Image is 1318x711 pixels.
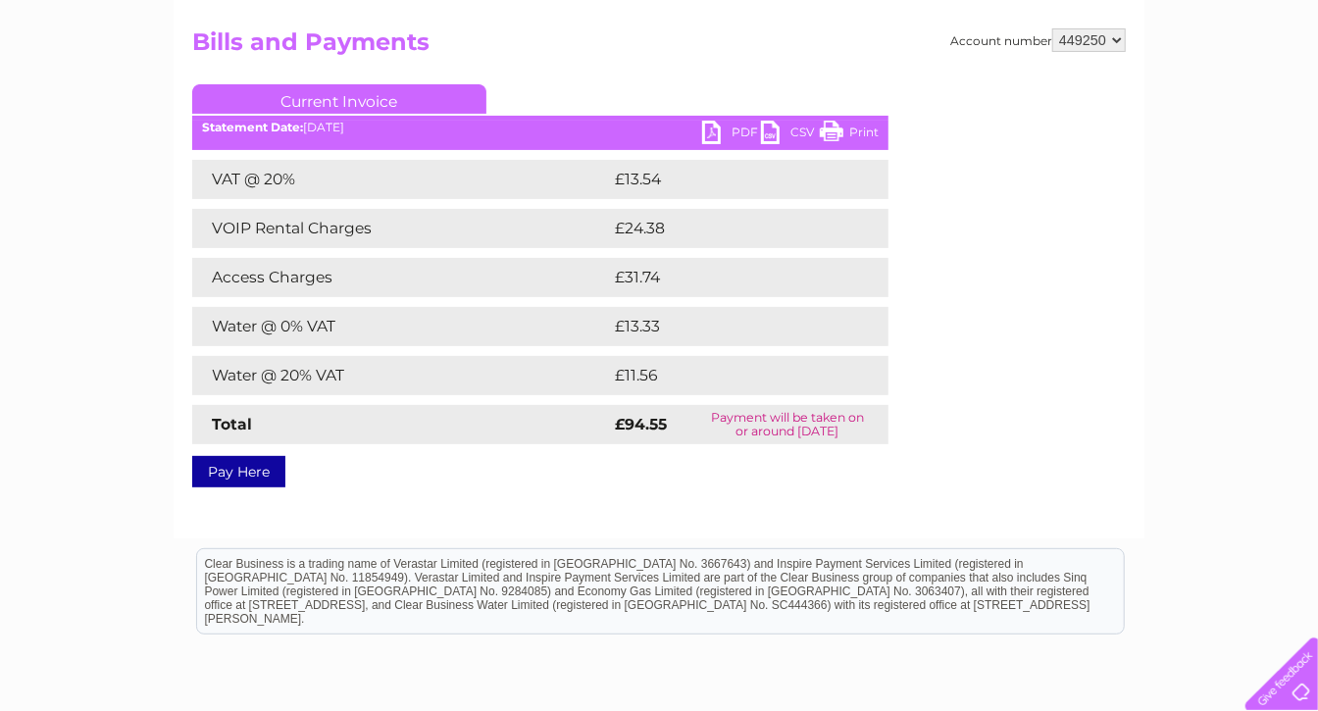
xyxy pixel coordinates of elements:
a: Contact [1188,83,1236,98]
td: Water @ 20% VAT [192,356,610,395]
td: £31.74 [610,258,846,297]
a: CSV [761,121,820,149]
a: Water [973,83,1010,98]
td: VOIP Rental Charges [192,209,610,248]
a: 0333 014 3131 [948,10,1084,34]
td: VAT @ 20% [192,160,610,199]
b: Statement Date: [202,120,303,134]
h2: Bills and Payments [192,28,1126,66]
a: Blog [1147,83,1176,98]
td: £11.56 [610,356,845,395]
div: Account number [950,28,1126,52]
a: Telecoms [1077,83,1136,98]
td: Payment will be taken on or around [DATE] [686,405,888,444]
a: Log out [1253,83,1299,98]
div: Clear Business is a trading name of Verastar Limited (registered in [GEOGRAPHIC_DATA] No. 3667643... [197,11,1124,95]
td: Water @ 0% VAT [192,307,610,346]
a: Energy [1022,83,1065,98]
td: £24.38 [610,209,849,248]
a: Current Invoice [192,84,486,114]
a: Print [820,121,879,149]
td: £13.33 [610,307,846,346]
strong: £94.55 [615,415,667,433]
td: Access Charges [192,258,610,297]
a: PDF [702,121,761,149]
a: Pay Here [192,456,285,487]
div: [DATE] [192,121,888,134]
strong: Total [212,415,252,433]
img: logo.png [46,51,146,111]
td: £13.54 [610,160,847,199]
